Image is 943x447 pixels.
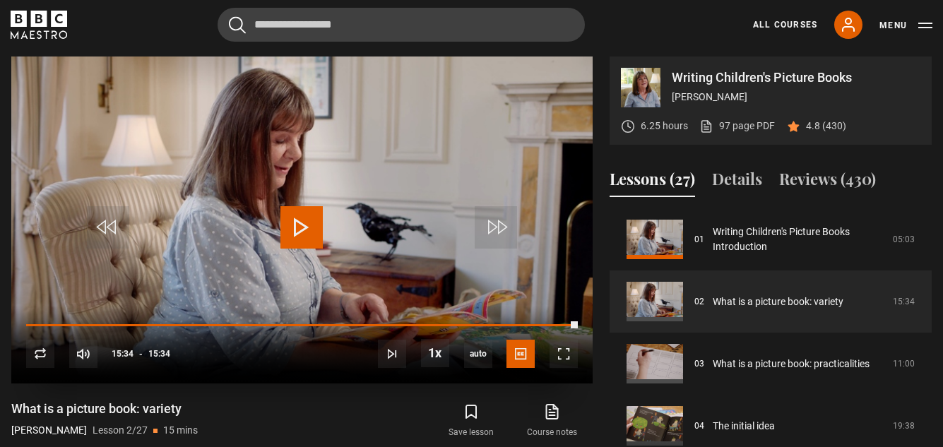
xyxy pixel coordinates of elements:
[218,8,585,42] input: Search
[69,340,97,368] button: Mute
[806,119,846,133] p: 4.8 (430)
[229,16,246,34] button: Submit the search query
[148,341,170,366] span: 15:34
[550,340,578,368] button: Fullscreen
[753,18,817,31] a: All Courses
[713,294,843,309] a: What is a picture book: variety
[713,357,870,371] a: What is a picture book: practicalities
[712,167,762,197] button: Details
[26,324,578,327] div: Progress Bar
[779,167,876,197] button: Reviews (430)
[464,340,492,368] div: Current quality: 1080p
[11,400,198,417] h1: What is a picture book: variety
[672,71,920,84] p: Writing Children's Picture Books
[641,119,688,133] p: 6.25 hours
[112,341,134,366] span: 15:34
[672,90,920,105] p: [PERSON_NAME]
[699,119,775,133] a: 97 page PDF
[713,225,884,254] a: Writing Children's Picture Books Introduction
[11,423,87,438] p: [PERSON_NAME]
[93,423,148,438] p: Lesson 2/27
[879,18,932,32] button: Toggle navigation
[512,400,593,441] a: Course notes
[11,56,593,383] video-js: Video Player
[11,11,67,39] svg: BBC Maestro
[464,340,492,368] span: auto
[431,400,511,441] button: Save lesson
[163,423,198,438] p: 15 mins
[378,340,406,368] button: Next Lesson
[26,340,54,368] button: Replay
[139,349,143,359] span: -
[421,339,449,367] button: Playback Rate
[610,167,695,197] button: Lessons (27)
[506,340,535,368] button: Captions
[713,419,775,434] a: The initial idea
